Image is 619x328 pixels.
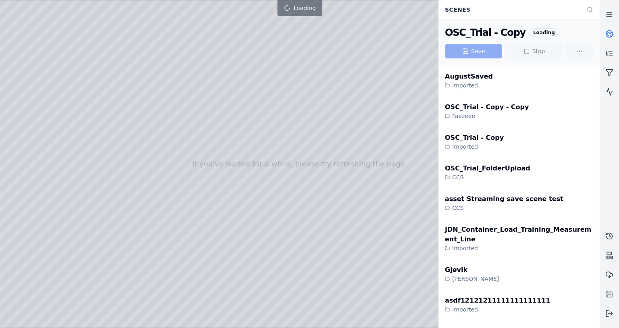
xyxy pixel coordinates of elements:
[445,244,593,252] div: Imported
[445,102,529,112] div: OSC_Trial - Copy - Copy
[445,305,550,313] div: Imported
[529,28,559,37] div: Loading
[445,143,504,151] div: Imported
[445,275,499,283] div: [PERSON_NAME]
[445,194,563,204] div: asset Streaming save scene test
[440,2,582,17] div: Scenes
[445,164,530,173] div: OSC_Trial_FolderUpload
[445,81,493,89] div: Imported
[445,112,529,120] div: Faezeee
[445,173,530,181] div: CCS
[445,296,550,305] div: asdf12121211111111111111
[445,26,526,39] div: OSC_Trial - Copy
[445,204,563,212] div: CCS
[445,265,499,275] div: Gjøvik
[293,4,316,12] span: Loading
[445,225,593,244] div: JDN_Container_Load_Training_Measurement_Line
[445,72,493,81] div: AugustSaved
[445,133,504,143] div: OSC_Trial - Copy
